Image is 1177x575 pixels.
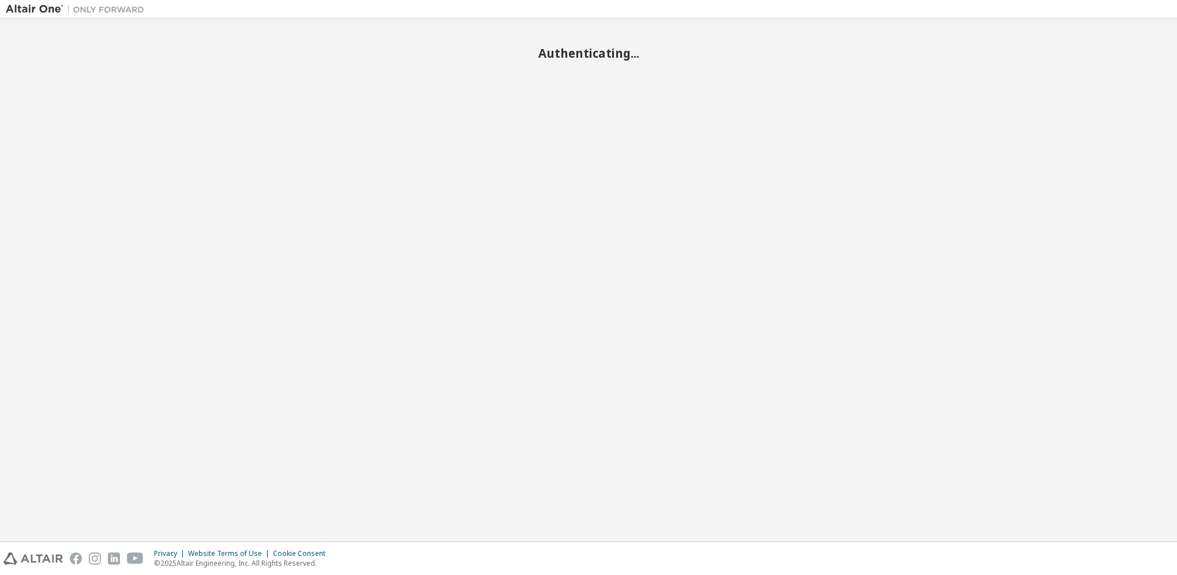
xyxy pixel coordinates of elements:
div: Privacy [154,549,188,558]
img: instagram.svg [89,552,101,565]
img: youtube.svg [127,552,144,565]
div: Cookie Consent [273,549,332,558]
img: linkedin.svg [108,552,120,565]
img: facebook.svg [70,552,82,565]
img: altair_logo.svg [3,552,63,565]
div: Website Terms of Use [188,549,273,558]
h2: Authenticating... [6,46,1171,61]
img: Altair One [6,3,150,15]
p: © 2025 Altair Engineering, Inc. All Rights Reserved. [154,558,332,568]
